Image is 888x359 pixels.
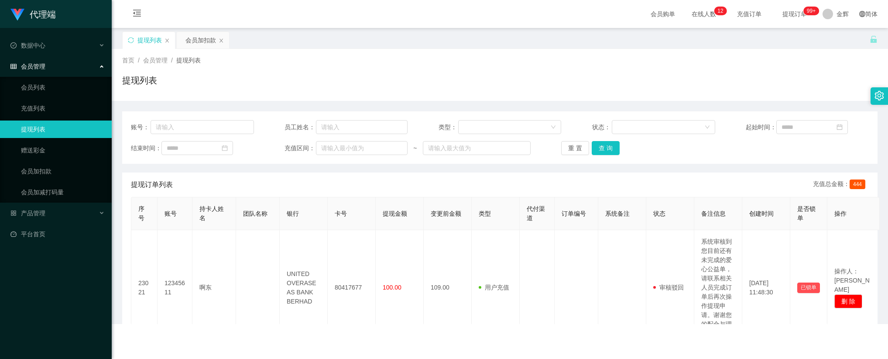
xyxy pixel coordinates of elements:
span: 持卡人姓名 [199,205,224,221]
i: 图标: sync [128,37,134,43]
span: 100.00 [383,284,401,291]
span: 代付渠道 [527,205,545,221]
span: 444 [850,179,865,189]
a: 会员列表 [21,79,105,96]
span: 系统备注 [605,210,630,217]
h1: 代理端 [30,0,56,28]
span: 首页 [122,57,134,64]
span: 充值订单 [733,11,766,17]
span: 订单编号 [562,210,586,217]
td: 23021 [131,230,158,345]
p: 1 [717,7,720,15]
a: 充值列表 [21,100,105,117]
span: 提现金额 [383,210,407,217]
i: 图标: calendar [837,124,843,130]
span: 类型 [479,210,491,217]
span: 用户充值 [479,284,509,291]
i: 图标: menu-fold [122,0,152,28]
td: [DATE] 11:48:30 [742,230,790,345]
span: 创建时间 [749,210,774,217]
span: 提现订单列表 [131,179,173,190]
span: 团队名称 [243,210,267,217]
span: 变更前金额 [431,210,461,217]
div: 会员加扣款 [185,32,216,48]
sup: 1186 [803,7,819,15]
input: 请输入最大值为 [423,141,531,155]
button: 重 置 [561,141,589,155]
i: 图标: unlock [870,35,878,43]
img: logo.9652507e.png [10,9,24,21]
i: 图标: appstore-o [10,210,17,216]
div: 充值总金额： [813,179,869,190]
span: 数据中心 [10,42,45,49]
a: 代理端 [10,10,56,17]
i: 图标: check-circle-o [10,42,17,48]
td: 80417677 [328,230,376,345]
span: 充值区间： [285,144,316,153]
span: 是否锁单 [797,205,816,221]
span: 账号 [165,210,177,217]
i: 图标: global [859,11,865,17]
span: 起始时间： [746,123,776,132]
span: 在线人数 [687,11,720,17]
span: 员工姓名： [285,123,316,132]
a: 图标: dashboard平台首页 [10,225,105,243]
span: 备注信息 [701,210,726,217]
span: 序号 [138,205,144,221]
a: 会员加扣款 [21,162,105,180]
span: 提现订单 [778,11,811,17]
span: 会员管理 [143,57,168,64]
a: 赠送彩金 [21,142,105,159]
i: 图标: setting [874,91,884,100]
span: / [171,57,173,64]
td: 109.00 [424,230,472,345]
span: 状态： [592,123,612,132]
span: 产品管理 [10,210,45,217]
i: 图标: table [10,63,17,69]
span: 会员管理 [10,63,45,70]
a: 提现列表 [21,121,105,138]
button: 删 除 [834,294,862,308]
div: 2021 [119,304,881,314]
span: 提现列表 [176,57,201,64]
span: 账号： [131,123,151,132]
i: 图标: down [551,124,556,131]
span: 审核驳回 [653,284,684,291]
i: 图标: close [165,38,170,43]
a: 会员加减打码量 [21,183,105,201]
p: 2 [720,7,723,15]
td: UNITED OVERASEAS BANK BERHAD [280,230,328,345]
span: 结束时间： [131,144,161,153]
i: 图标: down [705,124,710,131]
span: 类型： [439,123,458,132]
div: 提现列表 [137,32,162,48]
span: / [138,57,140,64]
td: 系统审核到您目前还有未完成的爱心公益单，请联系相关人员完成订单后再次操作提现申请。谢谢您的配合与理解！ [694,230,742,345]
button: 查 询 [592,141,620,155]
span: 卡号 [335,210,347,217]
span: 操作 [834,210,847,217]
button: 已锁单 [797,283,820,293]
span: ~ [408,144,423,153]
span: 操作人：[PERSON_NAME] [834,268,870,293]
span: 状态 [653,210,665,217]
td: 啊东 [192,230,236,345]
span: 银行 [287,210,299,217]
input: 请输入 [151,120,254,134]
input: 请输入 [316,120,408,134]
input: 请输入最小值为 [316,141,408,155]
i: 图标: close [219,38,224,43]
i: 图标: calendar [222,145,228,151]
h1: 提现列表 [122,74,157,87]
td: 12345611 [158,230,192,345]
sup: 12 [714,7,727,15]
